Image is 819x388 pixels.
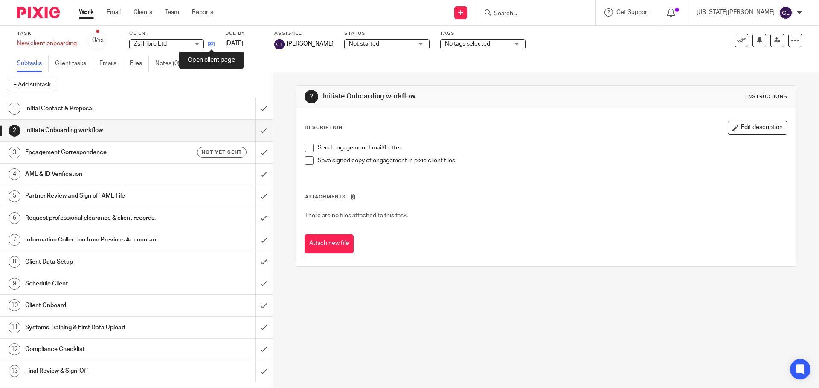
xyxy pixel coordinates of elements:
[129,30,215,37] label: Client
[9,343,20,355] div: 12
[134,41,167,47] span: Zsi Fibre Ltd
[165,8,179,17] a: Team
[305,124,343,131] p: Description
[17,30,77,37] label: Task
[728,121,787,135] button: Edit description
[445,41,490,47] span: No tags selected
[9,365,20,377] div: 13
[305,195,346,199] span: Attachments
[318,144,787,152] p: Send Engagement Email/Letter
[130,55,149,72] a: Files
[9,125,20,137] div: 2
[225,40,243,46] span: [DATE]
[25,299,173,312] h1: Client Onboard
[274,30,334,37] label: Assignee
[274,39,285,49] img: svg%3E
[697,8,775,17] p: [US_STATE][PERSON_NAME]
[344,30,430,37] label: Status
[79,8,94,17] a: Work
[779,6,793,20] img: svg%3E
[9,147,20,158] div: 3
[25,343,173,356] h1: Compliance Checklist
[305,234,354,253] button: Attach new file
[25,124,173,137] h1: Initiate Onboarding workflow
[9,278,20,290] div: 9
[493,10,570,18] input: Search
[99,55,123,72] a: Emails
[9,256,20,268] div: 8
[96,38,104,43] small: /13
[192,8,213,17] a: Reports
[25,233,173,246] h1: Information Collection from Previous Accountant
[55,55,93,72] a: Client tasks
[25,212,173,224] h1: Request professional clearance & client records.
[17,55,49,72] a: Subtasks
[25,365,173,377] h1: Final Review & Sign-Off
[25,256,173,268] h1: Client Data Setup
[9,103,20,115] div: 1
[9,190,20,202] div: 5
[25,102,173,115] h1: Initial Contact & Proposal
[287,40,334,48] span: [PERSON_NAME]
[440,30,526,37] label: Tags
[25,321,173,334] h1: Systems Training & First Data Upload
[225,30,264,37] label: Due by
[305,90,318,103] div: 2
[9,212,20,224] div: 6
[17,39,77,48] div: New client onboarding
[9,234,20,246] div: 7
[25,277,173,290] h1: Schedule Client
[9,78,55,92] button: + Add subtask
[746,93,787,100] div: Instructions
[616,9,649,15] span: Get Support
[9,168,20,180] div: 4
[318,156,787,165] p: Save signed copy of engagement in pixie client files
[25,190,173,202] h1: Partner Review and Sign off AML File
[323,92,564,101] h1: Initiate Onboarding workflow
[25,168,173,181] h1: AML & ID Verification
[25,146,173,159] h1: Engagement Correspondence
[134,8,152,17] a: Clients
[193,55,226,72] a: Audit logs
[107,8,121,17] a: Email
[17,7,60,18] img: Pixie
[202,149,242,156] span: Not yet sent
[155,55,186,72] a: Notes (0)
[9,322,20,333] div: 11
[9,299,20,311] div: 10
[92,35,104,45] div: 0
[349,41,379,47] span: Not started
[305,213,408,218] span: There are no files attached to this task.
